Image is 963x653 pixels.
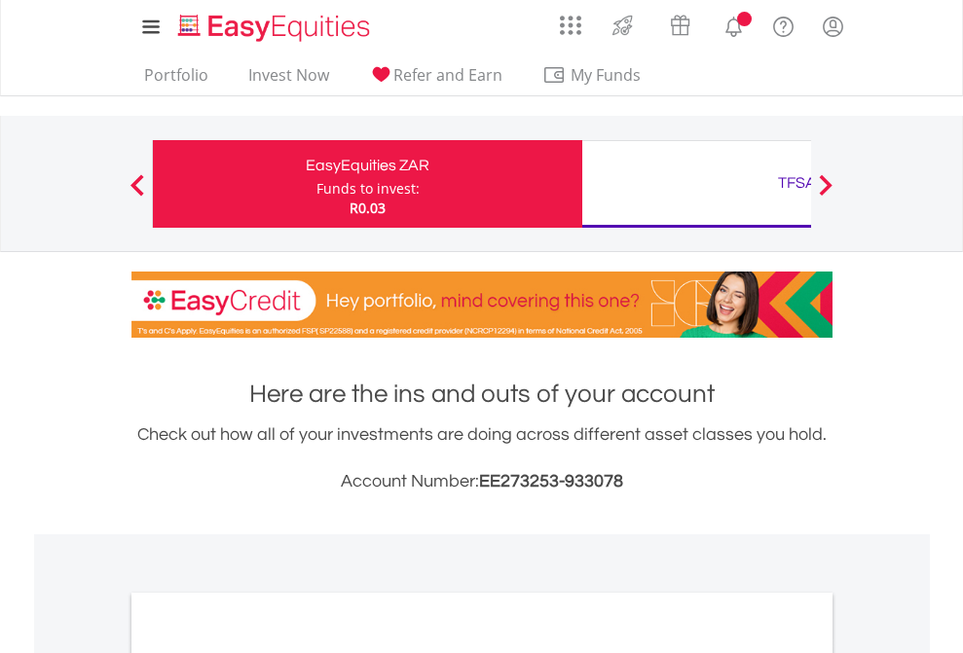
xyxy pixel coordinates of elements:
img: EasyEquities_Logo.png [174,12,378,44]
img: vouchers-v2.svg [664,10,696,41]
h1: Here are the ins and outs of your account [131,377,833,412]
span: R0.03 [350,199,386,217]
a: Invest Now [241,65,337,95]
a: Home page [170,5,378,44]
button: Previous [118,184,157,203]
h3: Account Number: [131,468,833,495]
a: Notifications [709,5,759,44]
img: EasyCredit Promotion Banner [131,272,833,338]
a: AppsGrid [547,5,594,36]
div: Check out how all of your investments are doing across different asset classes you hold. [131,421,833,495]
div: Funds to invest: [316,179,420,199]
a: Refer and Earn [361,65,510,95]
span: EE273253-933078 [479,472,623,490]
div: EasyEquities ZAR [165,152,571,179]
a: My Profile [808,5,858,48]
button: Next [806,184,845,203]
span: Refer and Earn [393,64,502,86]
a: FAQ's and Support [759,5,808,44]
img: grid-menu-icon.svg [560,15,581,36]
span: My Funds [542,62,670,88]
a: Vouchers [651,5,709,41]
img: thrive-v2.svg [607,10,639,41]
a: Portfolio [136,65,216,95]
